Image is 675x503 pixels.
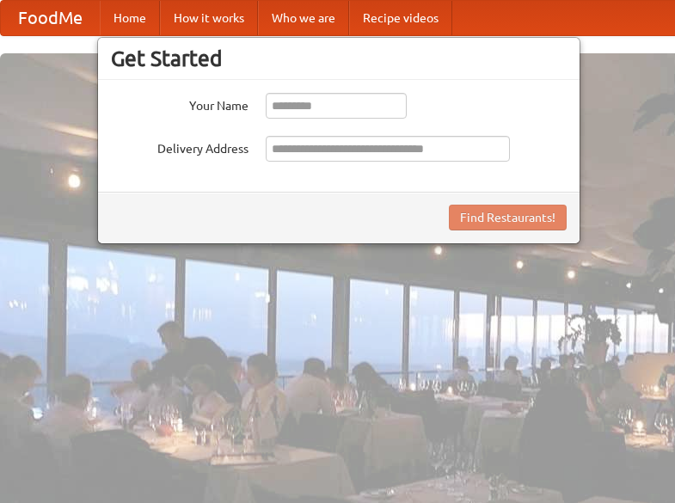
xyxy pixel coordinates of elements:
[349,1,452,35] a: Recipe videos
[100,1,160,35] a: Home
[258,1,349,35] a: Who we are
[160,1,258,35] a: How it works
[1,1,100,35] a: FoodMe
[449,205,567,230] button: Find Restaurants!
[111,136,249,157] label: Delivery Address
[111,46,567,71] h3: Get Started
[111,93,249,114] label: Your Name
